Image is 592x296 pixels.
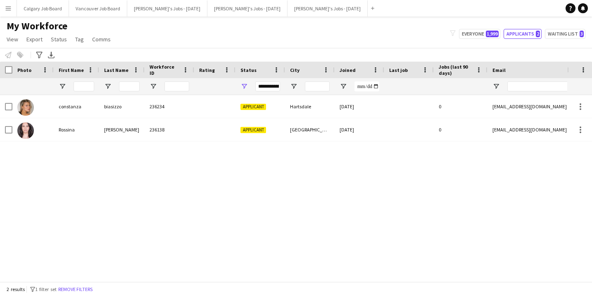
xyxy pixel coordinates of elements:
[59,67,84,73] span: First Name
[285,95,335,118] div: Hartsdale
[99,118,145,141] div: [PERSON_NAME]
[492,67,506,73] span: Email
[127,0,207,17] button: [PERSON_NAME]'s Jobs - [DATE]
[335,95,384,118] div: [DATE]
[35,286,57,292] span: 1 filter set
[536,31,540,37] span: 2
[59,83,66,90] button: Open Filter Menu
[23,34,46,45] a: Export
[17,67,31,73] span: Photo
[26,36,43,43] span: Export
[288,0,368,17] button: [PERSON_NAME]'s Jobs - [DATE]
[459,29,500,39] button: Everyone1,999
[340,83,347,90] button: Open Filter Menu
[99,95,145,118] div: biasizzo
[305,81,330,91] input: City Filter Input
[580,31,584,37] span: 3
[17,0,69,17] button: Calgary Job Board
[48,34,70,45] a: Status
[354,81,379,91] input: Joined Filter Input
[240,127,266,133] span: Applicant
[75,36,84,43] span: Tag
[145,95,194,118] div: 236234
[150,64,179,76] span: Workforce ID
[92,36,111,43] span: Comms
[434,118,487,141] div: 0
[545,29,585,39] button: Waiting list3
[240,83,248,90] button: Open Filter Menu
[74,81,94,91] input: First Name Filter Input
[104,83,112,90] button: Open Filter Menu
[486,31,499,37] span: 1,999
[119,81,140,91] input: Last Name Filter Input
[72,34,87,45] a: Tag
[290,83,297,90] button: Open Filter Menu
[340,67,356,73] span: Joined
[89,34,114,45] a: Comms
[434,95,487,118] div: 0
[34,50,44,60] app-action-btn: Advanced filters
[504,29,542,39] button: Applicants2
[285,118,335,141] div: [GEOGRAPHIC_DATA]
[7,36,18,43] span: View
[240,67,257,73] span: Status
[439,64,473,76] span: Jobs (last 90 days)
[164,81,189,91] input: Workforce ID Filter Input
[54,95,99,118] div: constanza
[240,104,266,110] span: Applicant
[46,50,56,60] app-action-btn: Export XLSX
[51,36,67,43] span: Status
[145,118,194,141] div: 236138
[389,67,408,73] span: Last job
[207,0,288,17] button: [PERSON_NAME]'s Jobs - [DATE]
[17,122,34,139] img: Rossina Vizcaino
[17,99,34,116] img: constanza biasizzo
[150,83,157,90] button: Open Filter Menu
[3,34,21,45] a: View
[335,118,384,141] div: [DATE]
[199,67,215,73] span: Rating
[7,20,67,32] span: My Workforce
[54,118,99,141] div: Rossina
[290,67,300,73] span: City
[57,285,94,294] button: Remove filters
[104,67,128,73] span: Last Name
[492,83,500,90] button: Open Filter Menu
[69,0,127,17] button: Vancouver Job Board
